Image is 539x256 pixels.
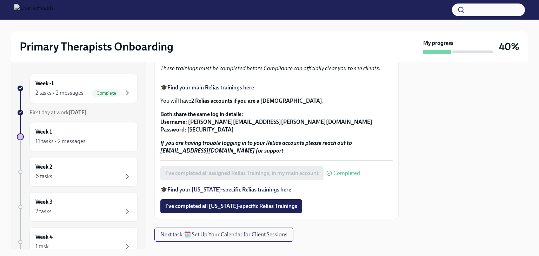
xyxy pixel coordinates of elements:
div: 2 tasks [35,208,52,215]
strong: [DATE] [69,109,87,116]
h6: Week 2 [35,163,52,171]
button: Next task:🗓️ Set Up Your Calendar for Client Sessions [154,228,293,242]
h2: Primary Therapists Onboarding [20,40,173,54]
p: 🎓 [160,186,393,194]
span: First day at work [29,109,87,116]
span: Completed [333,170,360,176]
a: Week 26 tasks [17,157,138,187]
strong: 2 Relias accounts if you are a [DEMOGRAPHIC_DATA] [191,97,322,104]
a: Find your main Relias trainings here [167,84,254,91]
strong: If you are having trouble logging in to your Relias accounts please reach out to [EMAIL_ADDRESS][... [160,140,352,154]
a: Week -12 tasks • 2 messagesComplete [17,74,138,103]
p: You will have . [160,97,393,105]
h6: Week 3 [35,198,53,206]
div: 1 task [35,243,49,250]
span: Complete [92,90,120,96]
a: Find your [US_STATE]-specific Relias trainings here [167,186,291,193]
span: Next task : 🗓️ Set Up Your Calendar for Client Sessions [160,231,287,238]
p: 🎓 [160,84,393,92]
h6: Week -1 [35,80,54,87]
a: First day at work[DATE] [17,109,138,116]
span: I've completed all [US_STATE]-specific Relias Trainings [165,203,297,210]
a: Week 32 tasks [17,192,138,222]
div: 2 tasks • 2 messages [35,89,84,97]
img: CharlieHealth [14,4,53,15]
button: I've completed all [US_STATE]-specific Relias Trainings [160,199,302,213]
a: Week 111 tasks • 2 messages [17,122,138,151]
strong: My progress [423,39,453,47]
div: 11 tasks • 2 messages [35,137,86,145]
em: These trainings must be completed before Compliance can officially clear you to see clients. [160,65,380,72]
strong: Both share the same log in details: Username: [PERSON_NAME][EMAIL_ADDRESS][PERSON_NAME][DOMAIN_NA... [160,111,372,133]
div: 6 tasks [35,173,52,180]
h6: Week 4 [35,233,53,241]
h6: Week 1 [35,128,52,136]
h3: 40% [499,40,519,53]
